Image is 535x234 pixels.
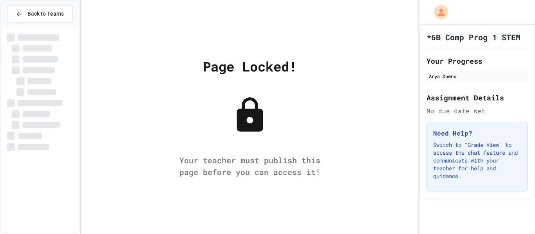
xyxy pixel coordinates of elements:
div: Arya Downs [429,73,526,80]
h1: *6B Comp Prog 1 STEM [427,32,521,43]
div: No due date set [427,106,528,116]
h3: Need Help? [433,129,521,138]
div: Page Locked! [203,56,297,76]
div: Your teacher must publish this page before you can access it! [172,154,328,178]
h2: Your Progress [427,55,528,66]
p: Switch to "Grade View" to access the chat feature and communicate with your teacher for help and ... [433,141,521,180]
button: Back to Teams [7,5,73,22]
div: My Account [426,3,450,21]
h2: Assignment Details [427,92,528,103]
span: Back to Teams [27,10,64,18]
